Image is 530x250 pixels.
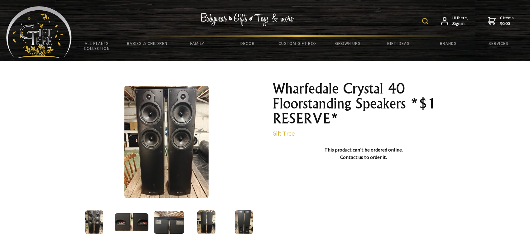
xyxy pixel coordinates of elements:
strong: $0.00 [500,21,514,26]
img: Wharfedale Crystal 40 Floorstanding Speakers *$1 RESERVE* [235,210,253,234]
img: Wharfedale Crystal 40 Floorstanding Speakers *$1 RESERVE* [85,210,103,234]
a: Decor [222,37,272,50]
a: Babies & Children [122,37,172,50]
a: Brands [423,37,474,50]
a: Hi there,Sign in [441,15,468,26]
strong: This product can't be ordered online. Contact us to order it. [325,147,403,160]
img: Wharfedale Crystal 40 Floorstanding Speakers *$1 RESERVE* [124,86,209,198]
img: Babywear - Gifts - Toys & more [200,13,294,26]
img: Wharfedale Crystal 40 Floorstanding Speakers *$1 RESERVE* [154,211,184,234]
h1: Wharfedale Crystal 40 Floorstanding Speakers *$1 RESERVE* [272,81,455,126]
a: Grown Ups [323,37,373,50]
strong: Sign in [452,21,468,26]
img: product search [422,18,428,24]
img: Babyware - Gifts - Toys and more... [6,6,72,58]
img: Wharfedale Crystal 40 Floorstanding Speakers *$1 RESERVE* [115,213,148,231]
a: All Plants Collection [72,37,122,55]
a: 0 items$0.00 [488,15,514,26]
a: Gift Tree [272,129,295,137]
a: Gift Ideas [373,37,423,50]
a: Family [172,37,222,50]
img: Wharfedale Crystal 40 Floorstanding Speakers *$1 RESERVE* [197,210,215,234]
a: Custom Gift Box [272,37,323,50]
span: Hi there, [452,15,468,26]
span: 0 items [500,15,514,26]
a: Services [474,37,524,50]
